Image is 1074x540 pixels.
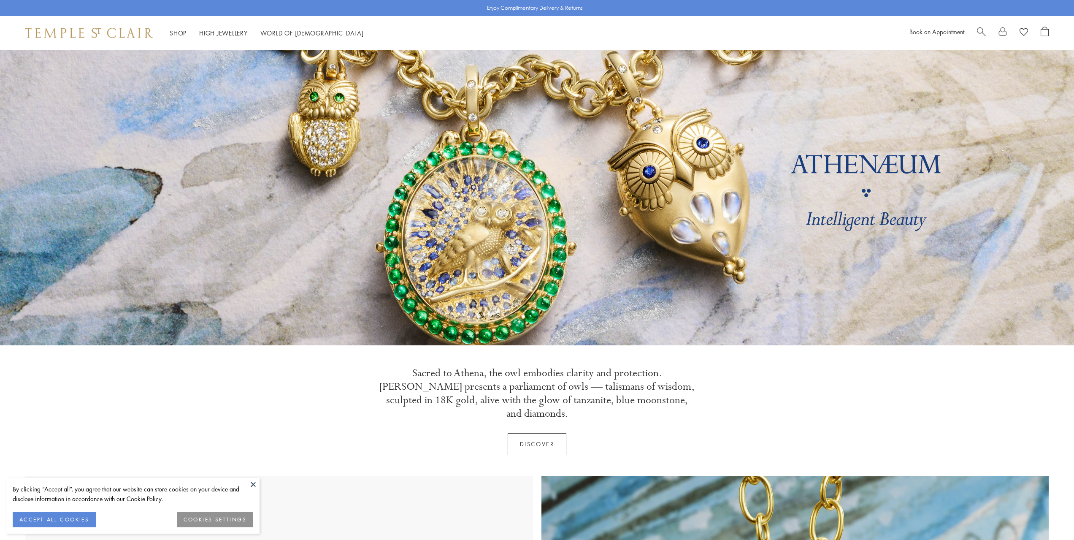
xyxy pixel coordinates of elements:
[170,29,187,37] a: ShopShop
[260,29,364,37] a: World of [DEMOGRAPHIC_DATA]World of [DEMOGRAPHIC_DATA]
[909,27,964,36] a: Book an Appointment
[170,28,364,38] nav: Main navigation
[177,512,253,527] button: COOKIES SETTINGS
[379,366,695,421] p: Sacred to Athena, the owl embodies clarity and protection. [PERSON_NAME] presents a parliament of...
[977,27,986,39] a: Search
[13,484,253,504] div: By clicking “Accept all”, you agree that our website can store cookies on your device and disclos...
[13,512,96,527] button: ACCEPT ALL COOKIES
[1020,27,1028,39] a: View Wishlist
[1032,500,1066,532] iframe: Gorgias live chat messenger
[25,28,153,38] img: Temple St. Clair
[508,433,567,455] a: Discover
[487,4,583,12] p: Enjoy Complimentary Delivery & Returns
[1041,27,1049,39] a: Open Shopping Bag
[199,29,248,37] a: High JewelleryHigh Jewellery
